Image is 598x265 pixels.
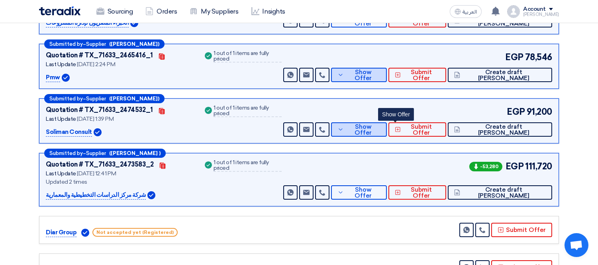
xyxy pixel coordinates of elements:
[331,122,387,137] button: Show Offer
[49,96,83,101] span: Submitted by
[403,15,440,27] span: Submit Offer
[77,116,114,122] span: [DATE] 1:39 PM
[86,96,106,101] span: Supplier
[565,233,588,257] div: Open chat
[46,105,153,115] div: Quotation # TX_71633_2474532_1
[491,223,552,237] button: Submit Offer
[388,68,446,82] button: Submit Offer
[525,51,552,64] span: 78,546
[214,105,281,117] div: 1 out of 1 items are fully priced
[403,124,440,136] span: Submit Offer
[46,190,146,200] p: شركة مركز الدراسات التخطيطية والمعمارية
[46,228,76,238] p: Diar Group
[506,160,524,173] span: EGP
[463,9,477,15] span: العربية
[507,105,525,118] span: EGP
[346,15,380,27] span: Show Offer
[139,3,183,20] a: Orders
[183,3,245,20] a: My Suppliers
[214,160,281,172] div: 1 out of 1 items are fully priced
[46,73,60,82] p: Pmw
[462,124,546,136] span: Create draft [PERSON_NAME]
[109,96,159,101] b: ([PERSON_NAME])
[46,128,92,137] p: Soliman Consult
[62,74,70,82] img: Verified Account
[346,69,380,81] span: Show Offer
[46,61,76,68] span: Last Update
[448,185,552,200] button: Create draft [PERSON_NAME]
[462,69,546,81] span: Create draft [PERSON_NAME]
[44,39,165,49] div: –
[403,187,440,199] span: Submit Offer
[109,41,159,47] b: ([PERSON_NAME])
[49,41,83,47] span: Submitted by
[109,151,161,156] b: ([PERSON_NAME] )
[523,6,546,13] div: Account
[403,69,440,81] span: Submit Offer
[92,228,178,237] span: Not accepted yet (Registered)
[450,5,482,18] button: العربية
[331,185,387,200] button: Show Offer
[469,162,502,171] span: -53,280
[147,191,155,199] img: Verified Account
[90,3,139,20] a: Sourcing
[388,185,446,200] button: Submit Offer
[462,15,546,27] span: Create draft [PERSON_NAME]
[86,151,106,156] span: Supplier
[525,160,552,173] span: 111,720
[331,68,387,82] button: Show Offer
[46,170,76,177] span: Last Update
[49,151,83,156] span: Submitted by
[44,149,166,158] div: –
[388,122,446,137] button: Submit Offer
[346,124,380,136] span: Show Offer
[44,94,165,103] div: –
[527,105,552,118] span: 91,200
[245,3,292,20] a: Insights
[46,160,154,169] div: Quotation # TX_71633_2473583_2
[448,68,552,82] button: Create draft [PERSON_NAME]
[346,187,380,199] span: Show Offer
[94,128,102,136] img: Verified Account
[39,6,80,16] img: Teradix logo
[46,116,76,122] span: Last Update
[378,108,414,121] div: Show Offer
[448,122,552,137] button: Create draft [PERSON_NAME]
[214,51,281,63] div: 1 out of 1 items are fully priced
[86,41,106,47] span: Supplier
[462,187,546,199] span: Create draft [PERSON_NAME]
[130,19,138,27] img: Verified Account
[81,229,89,237] img: Verified Account
[77,61,115,68] span: [DATE] 2:24 PM
[46,178,194,186] div: Updated 2 times
[505,51,523,64] span: EGP
[507,5,520,18] img: profile_test.png
[523,12,559,17] div: [PERSON_NAME]
[77,170,116,177] span: [DATE] 12:41 PM
[46,51,153,60] div: Quotation # TX_71633_2465416_1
